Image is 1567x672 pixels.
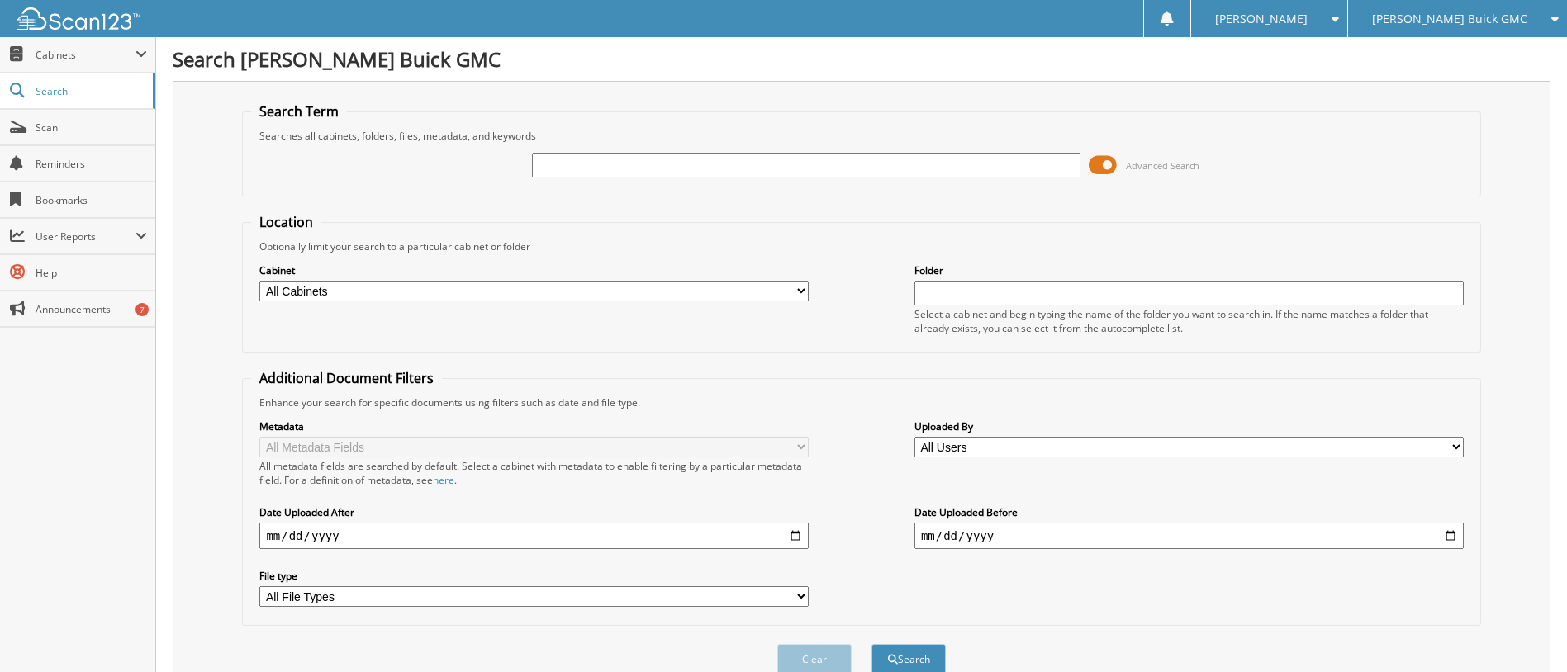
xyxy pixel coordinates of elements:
[259,459,809,487] div: All metadata fields are searched by default. Select a cabinet with metadata to enable filtering b...
[36,48,135,62] span: Cabinets
[135,303,149,316] div: 7
[251,213,321,231] legend: Location
[36,193,147,207] span: Bookmarks
[36,157,147,171] span: Reminders
[914,263,1464,277] label: Folder
[914,307,1464,335] div: Select a cabinet and begin typing the name of the folder you want to search in. If the name match...
[36,302,147,316] span: Announcements
[914,505,1464,519] label: Date Uploaded Before
[251,102,347,121] legend: Search Term
[259,523,809,549] input: start
[36,121,147,135] span: Scan
[36,266,147,280] span: Help
[914,419,1464,433] label: Uploaded By
[259,263,809,277] label: Cabinet
[914,523,1464,549] input: end
[17,7,140,30] img: scan123-logo-white.svg
[1215,14,1308,24] span: [PERSON_NAME]
[251,369,442,387] legend: Additional Document Filters
[173,45,1550,73] h1: Search [PERSON_NAME] Buick GMC
[1372,14,1527,24] span: [PERSON_NAME] Buick GMC
[251,395,1471,409] div: Enhance your search for specific documents using filters such as date and file type.
[259,419,809,433] label: Metadata
[259,569,809,583] label: File type
[433,473,454,487] a: here
[251,129,1471,143] div: Searches all cabinets, folders, files, metadata, and keywords
[1126,159,1199,172] span: Advanced Search
[36,230,135,244] span: User Reports
[36,84,145,98] span: Search
[259,505,809,519] label: Date Uploaded After
[251,239,1471,253] div: Optionally limit your search to a particular cabinet or folder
